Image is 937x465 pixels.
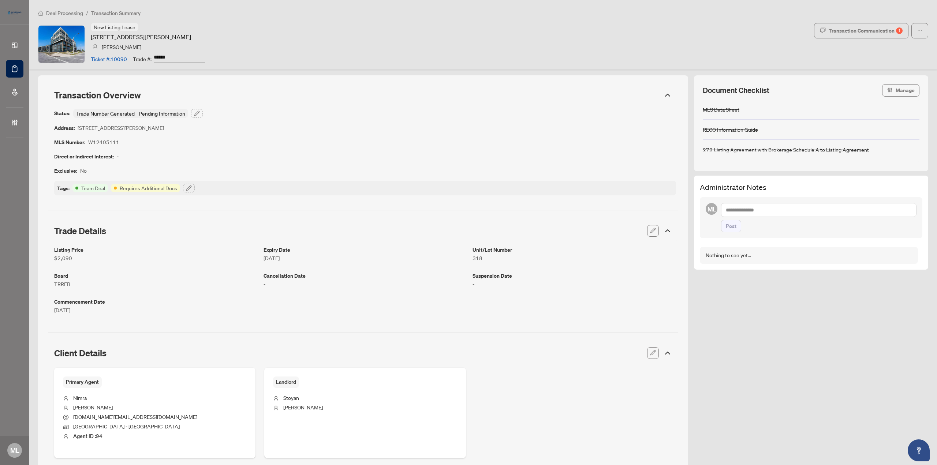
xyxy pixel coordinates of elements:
[473,245,676,254] article: Unit/Lot Number
[63,376,102,388] span: Primary Agent
[908,439,930,461] button: Open asap
[54,254,258,262] article: $2,090
[73,413,197,420] span: [DOMAIN_NAME][EMAIL_ADDRESS][DOMAIN_NAME]
[264,280,467,288] article: -
[81,184,105,192] article: Team Deal
[102,43,141,51] article: [PERSON_NAME]
[473,271,676,280] article: Suspension Date
[117,152,119,161] article: -
[80,166,87,175] article: No
[703,85,769,95] span: Document Checklist
[54,245,258,254] article: Listing Price
[264,245,467,254] article: Expiry Date
[73,433,96,439] b: Agent ID :
[703,146,869,154] div: 272 Listing Agreement with Brokerage Schedule A to Listing Agreement
[264,271,467,280] article: Cancellation Date
[93,44,98,49] img: svg%3e
[54,225,106,236] span: Trade Details
[38,11,43,16] span: home
[54,152,114,161] article: Direct or Indirect Interest:
[133,55,152,63] article: Trade #:
[73,423,180,430] span: [GEOGRAPHIC_DATA] - [GEOGRAPHIC_DATA]
[86,9,88,17] li: /
[48,86,678,105] div: Transaction Overview
[91,55,127,63] article: Ticket #: 10090
[829,25,903,37] div: Transaction Communication
[283,404,323,410] span: [PERSON_NAME]
[73,432,102,439] span: 94
[94,24,135,30] span: New Listing Lease
[57,184,70,192] article: Tags:
[473,280,676,288] article: -
[48,221,678,241] div: Trade Details
[6,9,23,16] img: logo
[88,138,119,146] article: W12405111
[54,280,258,288] article: TRREB
[917,28,922,33] span: ellipsis
[10,445,19,455] span: ML
[54,109,70,118] article: Status:
[54,306,258,314] article: [DATE]
[703,125,758,134] div: RECO Information Guide
[91,33,191,41] article: [STREET_ADDRESS][PERSON_NAME]
[54,348,107,359] span: Client Details
[882,84,919,97] button: Manage
[78,124,164,132] article: [STREET_ADDRESS][PERSON_NAME]
[54,166,77,175] article: Exclusive:
[54,297,258,306] article: Commencement Date
[264,254,467,262] article: [DATE]
[814,23,908,38] button: Transaction Communication1
[73,404,113,410] span: [PERSON_NAME]
[896,85,915,96] span: Manage
[721,220,741,232] button: Post
[703,105,739,113] div: MLS Data Sheet
[73,109,188,118] div: Trade Number Generated - Pending Information
[120,184,177,192] article: Requires Additional Docs
[896,27,903,34] div: 1
[54,124,75,132] article: Address:
[700,181,922,193] h3: Administrator Notes
[73,394,87,401] span: Nimra
[91,10,141,16] span: Transaction Summary
[273,376,299,388] span: Landlord
[473,254,676,262] article: 318
[54,138,85,146] article: MLS Number:
[706,251,751,259] div: Nothing to see yet...
[46,10,83,16] span: Deal Processing
[48,343,678,363] div: Client Details
[54,90,141,101] span: Transaction Overview
[283,394,299,401] span: Stoyan
[54,271,258,280] article: Board
[38,26,85,63] img: IMG-W12405111_1.jpg
[707,204,716,214] span: ML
